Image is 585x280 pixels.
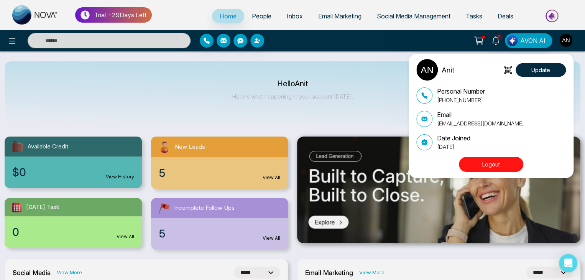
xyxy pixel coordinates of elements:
button: Logout [459,157,523,172]
p: [EMAIL_ADDRESS][DOMAIN_NAME] [437,119,524,127]
p: [DATE] [437,143,470,151]
button: Update [516,63,566,77]
p: Personal Number [437,87,485,96]
p: [PHONE_NUMBER] [437,96,485,104]
p: Anit [442,65,454,75]
p: Email [437,110,524,119]
p: Date Joined [437,133,470,143]
div: Open Intercom Messenger [559,254,577,272]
